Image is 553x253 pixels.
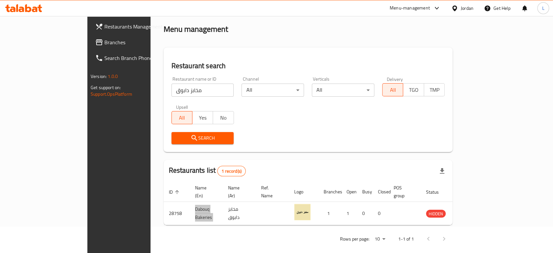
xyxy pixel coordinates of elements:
span: Status [426,188,447,196]
div: Menu-management [390,4,430,12]
td: Dabouq Bakeries [190,202,223,225]
span: 1 record(s) [218,168,245,174]
a: Restaurants Management [90,19,180,34]
td: 1 [318,202,341,225]
span: Get support on: [91,83,121,92]
span: Ref. Name [261,184,281,200]
span: No [216,113,231,123]
td: 0 [373,202,388,225]
h2: Menu management [164,24,228,34]
button: All [382,83,403,96]
label: Delivery [387,77,403,81]
button: All [171,111,192,124]
span: Version: [91,72,107,81]
span: Name (Ar) [228,184,248,200]
span: All [174,113,190,123]
h2: Restaurant search [171,61,445,71]
a: Branches [90,34,180,50]
td: 1 [341,202,357,225]
span: Name (En) [195,184,215,200]
span: Restaurants Management [104,23,174,30]
span: TMP [427,85,442,95]
a: Search Branch Phone [90,50,180,66]
img: Dabouq Bakeries [294,204,311,220]
th: Open [341,182,357,202]
th: Busy [357,182,373,202]
span: HIDDEN [426,210,446,218]
a: Support.OpsPlatform [91,90,132,98]
span: Yes [195,113,210,123]
span: TGO [406,85,421,95]
button: No [213,111,234,124]
div: Export file [434,163,450,179]
td: مخابز دابوق [223,202,256,225]
span: L [542,5,544,12]
th: Closed [373,182,388,202]
label: Upsell [176,105,188,109]
td: 0 [357,202,373,225]
p: 1-1 of 1 [398,235,414,243]
div: Rows per page: [372,234,388,244]
button: Yes [192,111,213,124]
h2: Restaurants list [169,165,246,176]
button: Search [171,132,234,144]
input: Search for restaurant name or ID.. [171,84,234,97]
div: Total records count [217,166,246,176]
div: All [241,84,304,97]
span: Search Branch Phone [104,54,174,62]
div: All [312,84,374,97]
p: Rows per page: [340,235,369,243]
button: TMP [424,83,445,96]
button: TGO [403,83,424,96]
span: Search [177,134,229,142]
table: enhanced table [164,182,478,225]
span: 1.0.0 [108,72,118,81]
span: POS group [394,184,413,200]
span: Branches [104,38,174,46]
span: ID [169,188,181,196]
th: Logo [289,182,318,202]
span: All [385,85,401,95]
th: Branches [318,182,341,202]
div: Jordan [461,5,473,12]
